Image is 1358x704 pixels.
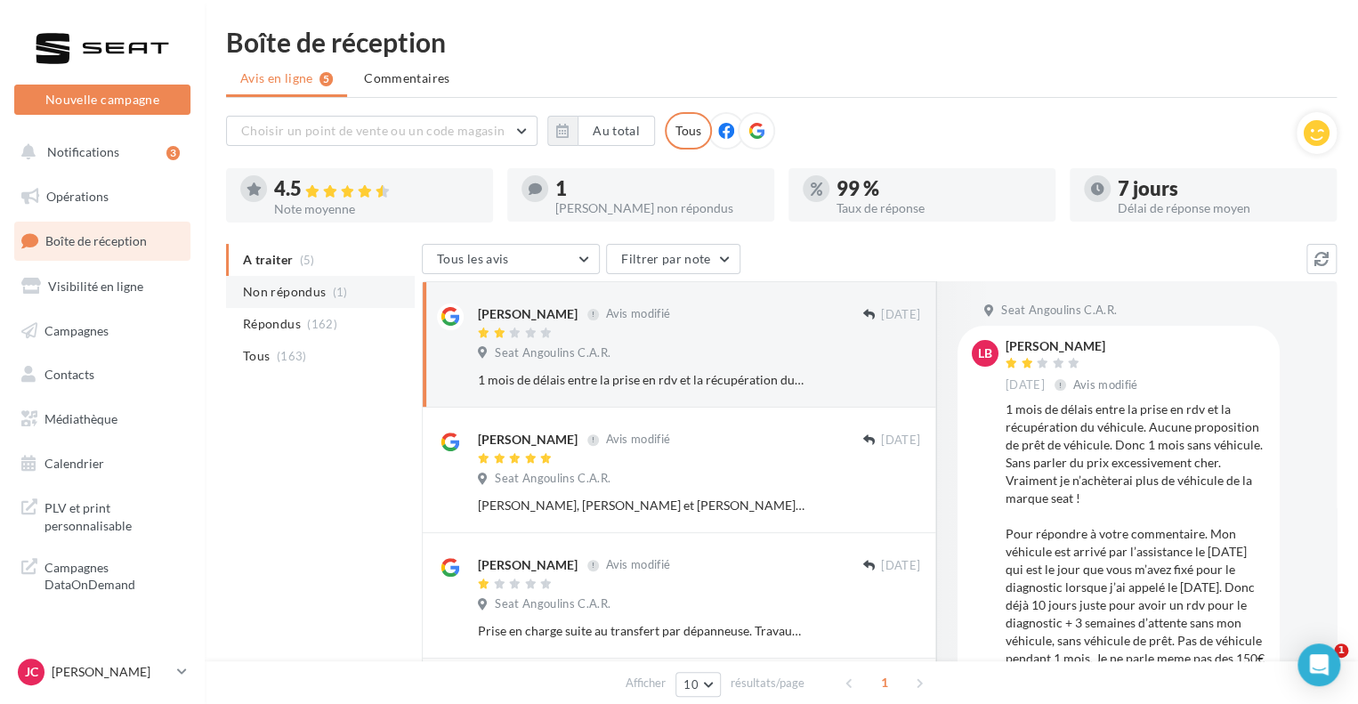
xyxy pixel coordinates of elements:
span: Avis modifié [605,307,670,321]
div: 99 % [837,179,1041,198]
span: (1) [333,285,348,299]
span: Commentaires [364,70,449,85]
span: lB [978,344,992,362]
span: 10 [683,677,699,692]
span: (162) [307,317,337,331]
div: [PERSON_NAME] non répondus [555,202,760,214]
button: Au total [547,116,655,146]
span: JC [25,663,38,681]
div: Prise en charge suite au transfert par dépanneuse. Travaux réalisés sans demander, aucune informa... [478,622,804,640]
a: Campagnes DataOnDemand [11,548,194,601]
span: Seat Angoulins C.A.R. [1001,303,1117,319]
span: Seat Angoulins C.A.R. [495,471,610,487]
span: Campagnes DataOnDemand [44,555,183,594]
div: [PERSON_NAME] [478,305,578,323]
span: Avis modifié [605,558,670,572]
span: Contacts [44,367,94,382]
button: Tous les avis [422,244,600,274]
a: Calendrier [11,445,194,482]
div: 4.5 [274,179,479,199]
span: PLV et print personnalisable [44,496,183,534]
button: 10 [675,672,721,697]
div: Boîte de réception [226,28,1337,55]
span: Notifications [47,144,119,159]
button: Nouvelle campagne [14,85,190,115]
a: Visibilité en ligne [11,268,194,305]
span: Seat Angoulins C.A.R. [495,596,610,612]
span: Visibilité en ligne [48,279,143,294]
div: Délai de réponse moyen [1118,202,1322,214]
button: Choisir un point de vente ou un code magasin [226,116,538,146]
span: Calendrier [44,456,104,471]
span: Non répondus [243,283,326,301]
span: résultats/page [731,675,804,692]
div: [PERSON_NAME] [478,431,578,449]
a: Boîte de réception [11,222,194,260]
span: Opérations [46,189,109,204]
span: Boîte de réception [45,233,147,248]
span: Répondus [243,315,301,333]
span: [DATE] [881,558,920,574]
span: Seat Angoulins C.A.R. [495,345,610,361]
span: [DATE] [881,433,920,449]
span: (163) [277,349,307,363]
span: Tous [243,347,270,365]
span: Afficher [626,675,666,692]
span: Avis modifié [1073,377,1138,392]
div: Taux de réponse [837,202,1041,214]
div: 1 [555,179,760,198]
div: [PERSON_NAME], [PERSON_NAME] et [PERSON_NAME] forment une super équipe pour répondre à nos interr... [478,497,804,514]
span: Campagnes [44,322,109,337]
div: Tous [665,112,712,150]
button: Filtrer par note [606,244,740,274]
span: Avis modifié [605,433,670,447]
span: [DATE] [1006,377,1045,393]
div: 7 jours [1118,179,1322,198]
div: [PERSON_NAME] [1006,340,1142,352]
span: Médiathèque [44,411,117,426]
div: [PERSON_NAME] [478,556,578,574]
span: Choisir un point de vente ou un code magasin [241,123,505,138]
div: 3 [166,146,180,160]
div: Note moyenne [274,203,479,215]
a: Campagnes [11,312,194,350]
span: Tous les avis [437,251,509,266]
a: Contacts [11,356,194,393]
p: [PERSON_NAME] [52,663,170,681]
span: 1 [870,668,899,697]
a: Médiathèque [11,401,194,438]
span: [DATE] [881,307,920,323]
button: Au total [578,116,655,146]
a: JC [PERSON_NAME] [14,655,190,689]
span: 1 [1334,643,1348,658]
a: PLV et print personnalisable [11,489,194,541]
a: Opérations [11,178,194,215]
div: 1 mois de délais entre la prise en rdv et la récupération du véhicule. Aucune proposition de prêt... [478,371,804,389]
button: Notifications 3 [11,134,187,171]
div: Open Intercom Messenger [1297,643,1340,686]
